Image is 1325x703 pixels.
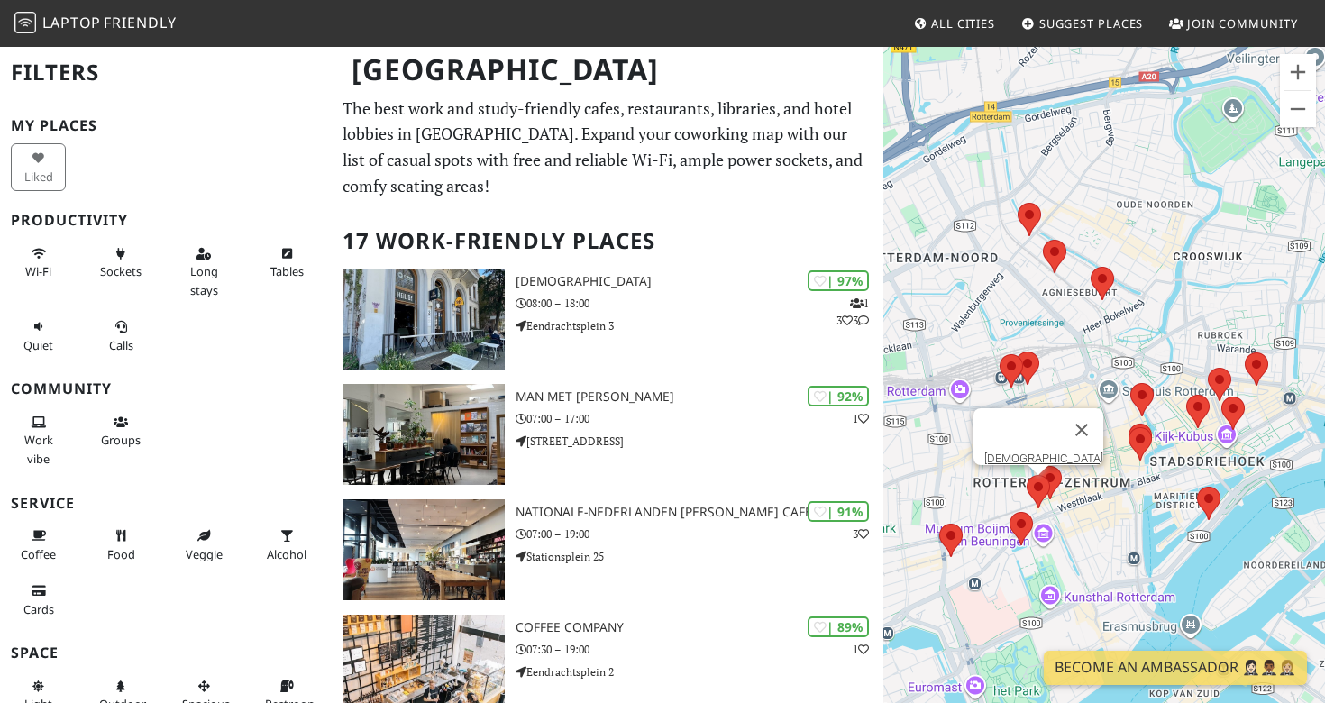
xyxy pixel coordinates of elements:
span: Laptop [42,13,101,32]
div: | 97% [808,270,869,291]
h3: Productivity [11,212,321,229]
button: Veggie [177,521,232,569]
h3: Service [11,495,321,512]
a: Suggest Places [1014,7,1151,40]
span: Suggest Places [1039,15,1144,32]
h3: My Places [11,117,321,134]
img: Heilige Boontjes [343,269,505,370]
h3: Coffee Company [516,620,883,635]
img: Nationale-Nederlanden Douwe Egberts Café [343,499,505,600]
span: Food [107,546,135,562]
button: Work vibe [11,407,66,473]
span: Long stays [190,263,218,297]
button: Food [94,521,149,569]
a: LaptopFriendly LaptopFriendly [14,8,177,40]
p: 07:00 – 17:00 [516,410,883,427]
a: [DEMOGRAPHIC_DATA] [984,452,1103,465]
span: Alcohol [267,546,306,562]
span: Video/audio calls [109,337,133,353]
a: Become an Ambassador 🤵🏻‍♀️🤵🏾‍♂️🤵🏼‍♀️ [1044,651,1307,685]
div: | 92% [808,386,869,406]
button: Verkleinern [1280,91,1316,127]
span: All Cities [931,15,995,32]
p: 07:00 – 19:00 [516,525,883,543]
button: Long stays [177,239,232,305]
img: Man met bril koffie [343,384,505,485]
h3: Man met [PERSON_NAME] [516,389,883,405]
span: People working [24,432,53,466]
p: 1 3 3 [836,295,869,329]
button: Coffee [11,521,66,569]
p: 1 [853,410,869,427]
h2: 17 Work-Friendly Places [343,214,873,269]
p: The best work and study-friendly cafes, restaurants, libraries, and hotel lobbies in [GEOGRAPHIC_... [343,96,873,199]
a: Nationale-Nederlanden Douwe Egberts Café | 91% 3 Nationale-Nederlanden [PERSON_NAME] Café 07:00 –... [332,499,884,600]
span: Join Community [1187,15,1298,32]
h1: [GEOGRAPHIC_DATA] [337,45,881,95]
button: Schließen [1060,408,1103,452]
p: 07:30 – 19:00 [516,641,883,658]
a: Join Community [1162,7,1305,40]
p: Eendrachtsplein 3 [516,317,883,334]
div: | 91% [808,501,869,522]
span: Work-friendly tables [270,263,304,279]
span: Credit cards [23,601,54,617]
button: Tables [260,239,315,287]
span: Veggie [186,546,223,562]
p: Eendrachtsplein 2 [516,663,883,680]
img: LaptopFriendly [14,12,36,33]
span: Friendly [104,13,176,32]
button: Cards [11,576,66,624]
p: 3 [853,525,869,543]
button: Groups [94,407,149,455]
p: [STREET_ADDRESS] [516,433,883,450]
h3: Space [11,644,321,662]
p: 08:00 – 18:00 [516,295,883,312]
span: Quiet [23,337,53,353]
p: Stationsplein 25 [516,548,883,565]
button: Alcohol [260,521,315,569]
a: All Cities [906,7,1002,40]
h3: Nationale-Nederlanden [PERSON_NAME] Café [516,505,883,520]
span: Power sockets [100,263,142,279]
span: Group tables [101,432,141,448]
button: Wi-Fi [11,239,66,287]
button: Quiet [11,312,66,360]
div: | 89% [808,616,869,637]
p: 1 [853,641,869,658]
button: Vergrößern [1280,54,1316,90]
button: Sockets [94,239,149,287]
h2: Filters [11,45,321,100]
h3: [DEMOGRAPHIC_DATA] [516,274,883,289]
a: Man met bril koffie | 92% 1 Man met [PERSON_NAME] 07:00 – 17:00 [STREET_ADDRESS] [332,384,884,485]
span: Coffee [21,546,56,562]
button: Calls [94,312,149,360]
span: Stable Wi-Fi [25,263,51,279]
a: Heilige Boontjes | 97% 133 [DEMOGRAPHIC_DATA] 08:00 – 18:00 Eendrachtsplein 3 [332,269,884,370]
h3: Community [11,380,321,397]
